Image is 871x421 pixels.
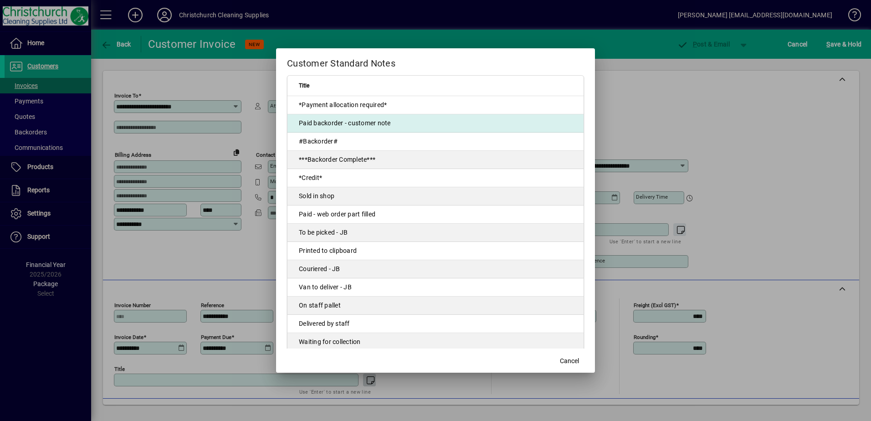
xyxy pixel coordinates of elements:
[287,96,584,114] td: *Payment allocation required*
[560,356,579,366] span: Cancel
[555,353,584,369] button: Cancel
[287,333,584,351] td: Waiting for collection
[287,242,584,260] td: Printed to clipboard
[287,297,584,315] td: On staff pallet
[287,187,584,205] td: Sold in shop
[287,114,584,133] td: Paid backorder - customer note
[287,278,584,297] td: Van to deliver - JB
[287,133,584,151] td: #Backorder#
[287,260,584,278] td: Couriered - JB
[287,224,584,242] td: To be picked - JB
[276,48,595,75] h2: Customer Standard Notes
[299,81,309,91] span: Title
[287,205,584,224] td: Paid - web order part filled
[287,315,584,333] td: Delivered by staff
